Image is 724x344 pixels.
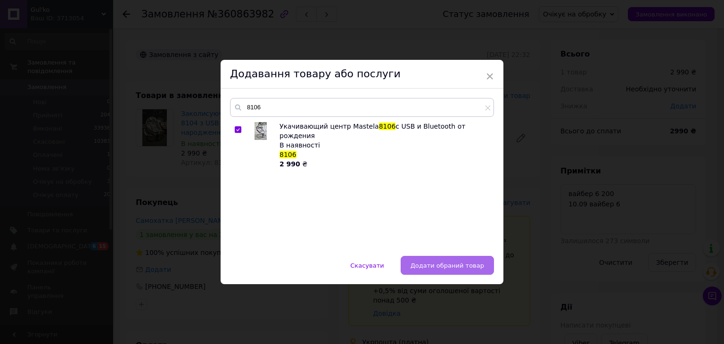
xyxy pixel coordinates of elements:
[411,262,484,269] span: Додати обраний товар
[401,256,494,275] button: Додати обраний товар
[350,262,384,269] span: Скасувати
[280,151,296,158] span: 8106
[280,160,300,168] b: 2 990
[280,159,489,169] div: ₴
[280,140,489,150] div: В наявності
[230,98,494,117] input: Пошук за товарами та послугами
[280,123,379,130] span: Укачивающий центр Mastela
[221,60,503,89] div: Додавання товару або послуги
[379,123,396,130] span: 8106
[255,122,267,140] img: Укачивающий центр Mastela 8106 с USB и Bluetooth от рождения
[340,256,394,275] button: Скасувати
[485,68,494,84] span: ×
